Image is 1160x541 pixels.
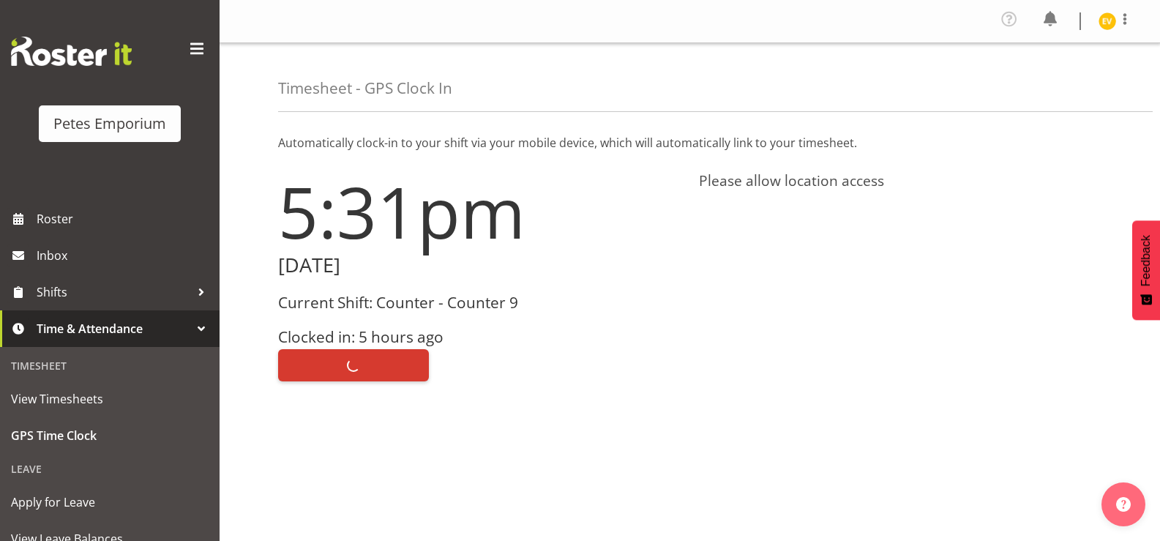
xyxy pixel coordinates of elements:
a: View Timesheets [4,381,216,417]
img: eva-vailini10223.jpg [1099,12,1116,30]
span: GPS Time Clock [11,425,209,447]
h3: Clocked in: 5 hours ago [278,329,681,346]
div: Timesheet [4,351,216,381]
span: Inbox [37,245,212,266]
h1: 5:31pm [278,172,681,251]
span: Time & Attendance [37,318,190,340]
span: Shifts [37,281,190,303]
p: Automatically clock-in to your shift via your mobile device, which will automatically link to you... [278,134,1101,152]
a: Apply for Leave [4,484,216,521]
span: View Timesheets [11,388,209,410]
img: Rosterit website logo [11,37,132,66]
a: GPS Time Clock [4,417,216,454]
h2: [DATE] [278,254,681,277]
img: help-xxl-2.png [1116,497,1131,512]
h4: Please allow location access [699,172,1102,190]
h4: Timesheet - GPS Clock In [278,80,452,97]
div: Petes Emporium [53,113,166,135]
button: Feedback - Show survey [1132,220,1160,320]
span: Apply for Leave [11,491,209,513]
h3: Current Shift: Counter - Counter 9 [278,294,681,311]
span: Roster [37,208,212,230]
span: Feedback [1140,235,1153,286]
div: Leave [4,454,216,484]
